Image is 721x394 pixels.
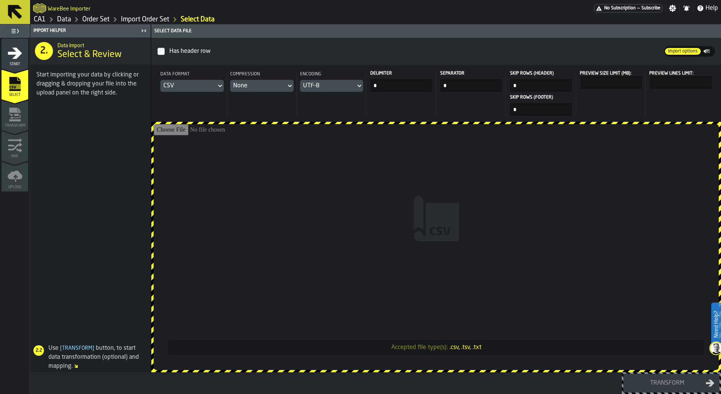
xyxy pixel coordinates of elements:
[2,124,28,128] span: Transform
[510,103,572,116] input: input-value-Skip Rows (footer) input-value-Skip Rows (footer)
[2,69,28,99] li: menu Select
[702,47,714,56] div: thumb
[370,71,433,92] label: input-value-Delimiter
[665,48,701,55] span: Import options
[440,79,502,92] input: input-value-Separator input-value-Separator
[641,6,661,11] span: Subscribe
[666,4,679,12] label: button-toggle-Settings
[509,95,573,116] label: input-value-Skip Rows (footer)
[160,71,224,80] div: Data format
[594,4,662,12] div: Menu Subscription
[151,24,721,38] header: Select data file
[2,39,28,69] li: menu Start
[2,62,28,66] span: Start
[649,71,712,89] label: react-aria4264624848-:r1i:
[370,79,432,92] input: input-value-Delimiter input-value-Delimiter
[34,15,46,24] a: link-to-/wh/i/76e2a128-1b54-4d66-80d4-05ae4c277723
[509,71,573,92] label: input-value-Skip Rows (header)
[665,48,701,55] div: thumb
[2,93,28,97] span: Select
[30,24,151,37] header: Import Helper
[57,41,145,49] h2: Sub Title
[33,1,46,15] a: logo-header
[230,71,294,80] div: Compression
[154,124,719,370] input: Accepted file type(s):.csv, .tsv, .txt
[163,81,213,90] div: DropdownMenuValue-CSV
[510,79,572,92] input: input-value-Skip Rows (header) input-value-Skip Rows (header)
[2,26,28,36] label: button-toggle-Toggle Full Menu
[48,4,91,12] h2: Sub Title
[694,4,721,13] label: button-toggle-Help
[57,49,122,61] span: Select & Review
[300,71,364,80] div: Encoding
[370,71,431,76] span: Delimiter
[57,15,71,24] a: link-to-/wh/i/76e2a128-1b54-4d66-80d4-05ae4c277723/data
[60,346,62,351] span: [
[157,48,165,55] input: InputCheckbox-label-react-aria4264624848-:r16:
[510,95,570,100] span: Skip Rows (footer)
[650,76,712,89] input: react-aria4264624848-:r1i: react-aria4264624848-:r1i:
[623,374,719,393] button: button-Transform
[2,100,28,130] li: menu Transform
[440,71,501,76] span: Separator
[139,26,149,35] label: button-toggle-Close me
[2,154,28,159] span: Map
[303,81,353,90] div: DropdownMenuValue-UTF_8
[30,344,148,371] div: Use button, to start data transformation (optional) and mapping.
[680,4,693,12] label: button-toggle-Notifications
[157,44,664,59] label: InputCheckbox-label-react-aria4264624848-:r16:
[2,131,28,161] li: menu Map
[664,47,701,55] label: button-switch-multi-Import options
[649,71,694,76] span: Preview Lines Limit:
[92,346,94,351] span: ]
[510,71,570,76] span: Skip Rows (header)
[181,15,214,24] a: link-to-/wh/i/76e2a128-1b54-4d66-80d4-05ae4c277723/import/orders
[628,379,706,388] div: Transform
[2,162,28,192] li: menu Upload
[637,6,640,11] span: —
[160,71,224,92] div: Data formatDropdownMenuValue-CSV
[30,37,151,64] div: title-Select & Review
[580,71,632,76] span: Preview Size Limit (MB):
[153,28,719,34] div: Select data file
[233,81,283,90] div: DropdownMenuValue-NO
[594,4,662,12] a: link-to-/wh/i/76e2a128-1b54-4d66-80d4-05ae4c277723/pricing/
[712,303,720,345] label: Need Help?
[581,76,643,89] input: react-aria4264624848-:r1g: react-aria4264624848-:r1g:
[82,15,110,24] a: link-to-/wh/i/76e2a128-1b54-4d66-80d4-05ae4c277723/data/orders/
[706,4,718,13] span: Help
[168,45,663,57] div: InputCheckbox-react-aria4264624848-:r16:
[300,71,364,92] div: EncodingDropdownMenuValue-UTF_8
[604,6,636,11] span: No Subscription
[2,185,28,189] span: Upload
[230,71,294,92] div: CompressionDropdownMenuValue-NO
[579,71,643,89] label: react-aria4264624848-:r1g:
[36,70,145,97] div: Start importing your data by clicking or dragging & dropping your file into the upload panel on t...
[32,28,139,33] div: Import Helper
[121,15,169,24] a: link-to-/wh/i/76e2a128-1b54-4d66-80d4-05ae4c277723/import/orders/
[439,71,503,92] label: input-value-Separator
[33,15,376,24] nav: Breadcrumb
[701,46,715,57] label: button-switch-multi-
[59,346,96,351] span: Transform
[35,42,53,60] div: 2.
